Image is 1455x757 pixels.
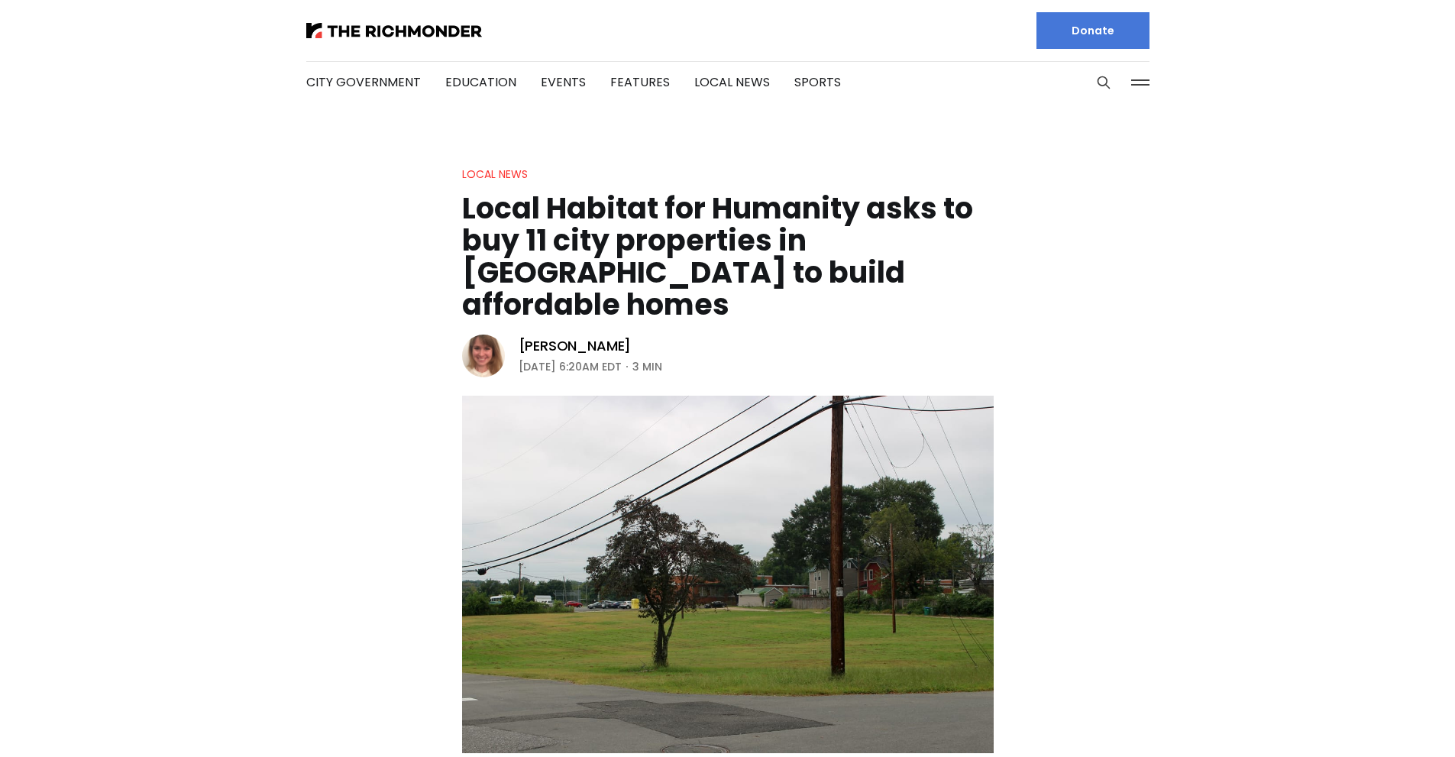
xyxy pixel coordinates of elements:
[462,167,528,182] a: Local News
[462,335,505,377] img: Sarah Vogelsong
[306,73,421,91] a: City Government
[462,192,994,321] h1: Local Habitat for Humanity asks to buy 11 city properties in [GEOGRAPHIC_DATA] to build affordabl...
[694,73,770,91] a: Local News
[794,73,841,91] a: Sports
[632,357,662,376] span: 3 min
[541,73,586,91] a: Events
[519,357,622,376] time: [DATE] 6:20AM EDT
[462,396,994,753] img: Local Habitat for Humanity asks to buy 11 city properties in Northside to build affordable homes
[1092,71,1115,94] button: Search this site
[445,73,516,91] a: Education
[1036,12,1149,49] a: Donate
[610,73,670,91] a: Features
[306,23,482,38] img: The Richmonder
[519,337,632,355] a: [PERSON_NAME]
